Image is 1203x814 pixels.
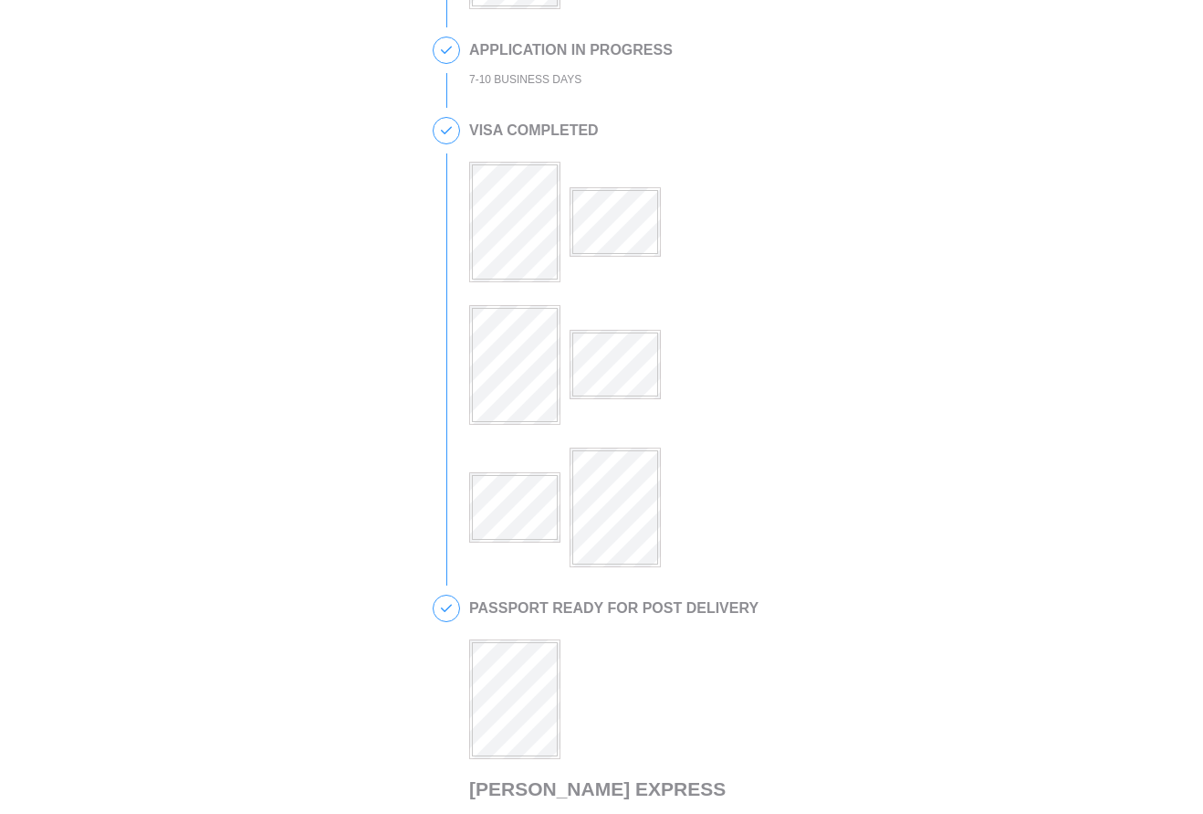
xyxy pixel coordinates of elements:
[434,37,459,63] span: 3
[469,69,673,90] div: 7-10 BUSINESS DAYS
[469,42,673,58] h2: APPLICATION IN PROGRESS
[434,596,459,621] span: 5
[469,122,761,139] h2: VISA COMPLETED
[469,600,761,617] h2: PASSPORT READY FOR POST DELIVERY
[434,118,459,143] span: 4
